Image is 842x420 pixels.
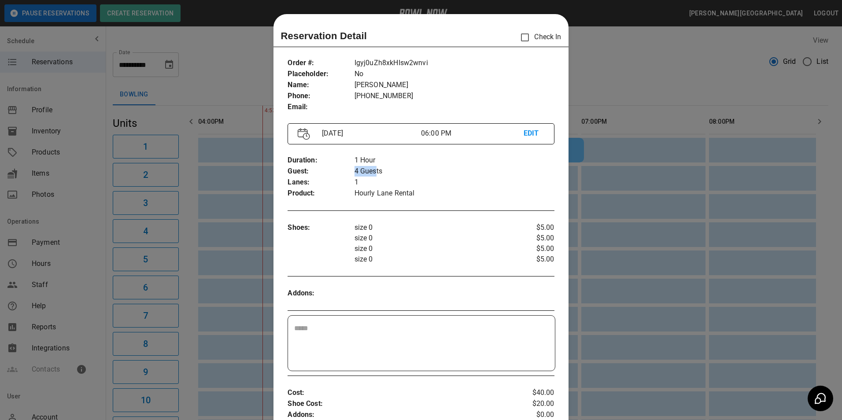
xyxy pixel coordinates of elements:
[355,166,554,177] p: 4 Guests
[524,128,544,139] p: EDIT
[510,398,554,409] p: $20.00
[355,177,554,188] p: 1
[355,254,510,265] p: size 0
[355,188,554,199] p: Hourly Lane Rental
[288,102,354,113] p: Email :
[318,128,421,139] p: [DATE]
[355,58,554,69] p: Igyj0uZh8xkHIsw2wnvi
[516,28,561,47] p: Check In
[281,29,367,43] p: Reservation Detail
[355,155,554,166] p: 1 Hour
[355,222,510,233] p: size 0
[355,243,510,254] p: size 0
[288,288,354,299] p: Addons :
[510,222,554,233] p: $5.00
[298,128,310,140] img: Vector
[288,398,510,409] p: Shoe Cost :
[510,243,554,254] p: $5.00
[288,91,354,102] p: Phone :
[288,80,354,91] p: Name :
[288,166,354,177] p: Guest :
[355,91,554,102] p: [PHONE_NUMBER]
[510,233,554,243] p: $5.00
[288,177,354,188] p: Lanes :
[355,233,510,243] p: size 0
[288,155,354,166] p: Duration :
[421,128,524,139] p: 06:00 PM
[288,188,354,199] p: Product :
[288,58,354,69] p: Order # :
[288,69,354,80] p: Placeholder :
[288,222,354,233] p: Shoes :
[355,80,554,91] p: [PERSON_NAME]
[510,254,554,265] p: $5.00
[510,387,554,398] p: $40.00
[288,387,510,398] p: Cost :
[355,69,554,80] p: No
